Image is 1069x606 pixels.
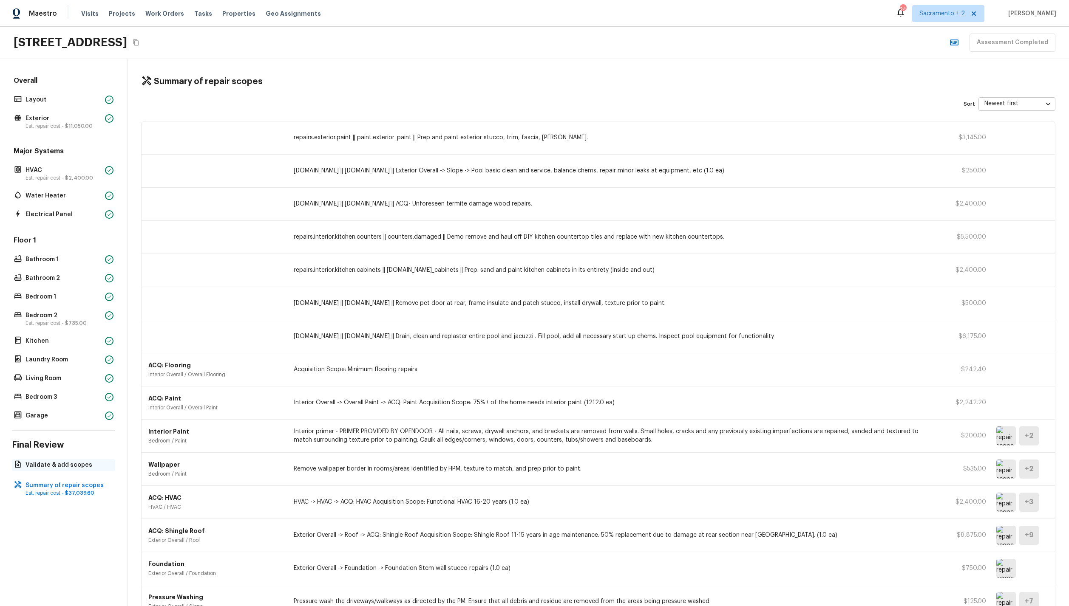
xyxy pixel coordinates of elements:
p: Interior Paint [148,427,284,436]
span: Work Orders [145,9,184,18]
p: $535.00 [948,465,986,473]
div: Newest first [978,93,1055,115]
span: $2,400.00 [65,175,93,180]
p: $3,145.00 [948,133,986,142]
p: Pressure Washing [148,593,284,601]
div: 24 [900,5,906,14]
p: Bedroom 1 [26,293,102,301]
p: $250.00 [948,166,986,175]
img: repair scope asset [996,459,1016,479]
p: HVAC [26,166,102,175]
span: Projects [109,9,135,18]
p: $2,242.20 [948,398,986,407]
p: Exterior [26,114,102,123]
p: $8,875.00 [948,531,986,539]
p: Wallpaper [148,460,284,469]
img: repair scope asset [996,493,1016,512]
p: Electrical Panel [26,210,102,219]
p: Sort [964,101,975,107]
button: Copy Address [130,37,142,48]
span: Sacramento + 2 [919,9,965,18]
h5: Floor 1 [12,236,115,247]
span: Properties [222,9,255,18]
p: [DOMAIN_NAME] || [DOMAIN_NAME] || Remove pet door at rear, frame insulate and patch stucco, insta... [294,299,938,307]
p: Bedroom 3 [26,393,102,401]
p: Exterior Overall / Roof [148,537,284,544]
p: Kitchen [26,337,102,345]
p: repairs.interior.kitchen.counters || counters.damaged || Demo remove and haul off DIY kitchen cou... [294,233,938,241]
p: Bedroom / Paint [148,437,284,444]
p: Interior Overall -> Overall Paint -> ACQ: Paint Acquisition Scope: 75%+ of the home needs interio... [294,398,938,407]
span: $37,039.60 [65,490,94,496]
p: Remove wallpaper border in rooms/areas identified by HPM, texture to match, and prep prior to paint. [294,465,938,473]
p: Pressure wash the driveways/walkways as directed by the PM. Ensure that all debris and residue ar... [294,597,938,606]
span: $735.00 [65,321,87,326]
p: Interior Overall / Overall Paint [148,404,284,411]
p: [DOMAIN_NAME] || [DOMAIN_NAME] || ACQ- Unforeseen termite damage wood repairs. [294,200,938,208]
span: $11,050.00 [65,124,93,129]
p: Exterior Overall -> Roof -> ACQ: Shingle Roof Acquisition Scope: Shingle Roof 11-15 years in age ... [294,531,938,539]
p: $2,400.00 [948,498,986,506]
h5: Overall [12,76,115,87]
span: Tasks [194,11,212,17]
h4: Final Review [12,440,115,451]
p: $2,400.00 [948,266,986,274]
h5: Major Systems [12,147,115,158]
h5: + 3 [1025,497,1033,507]
p: $242.40 [948,365,986,374]
p: $125.00 [948,597,986,606]
span: Geo Assignments [266,9,321,18]
p: Est. repair cost - [26,175,102,181]
p: Exterior Overall -> Foundation -> Foundation Stem wall stucco repairs (1.0 ea) [294,564,938,572]
p: Est. repair cost - [26,490,110,496]
h5: + 7 [1025,597,1033,606]
p: [DOMAIN_NAME] || [DOMAIN_NAME] || Drain, clean and replaster entire pool and jacuzzi . Fill pool,... [294,332,938,341]
p: Garage [26,412,102,420]
p: Bedroom 2 [26,311,102,320]
img: repair scope asset [996,559,1016,578]
p: Est. repair cost - [26,123,102,130]
p: Laundry Room [26,355,102,364]
p: Summary of repair scopes [26,481,110,490]
p: $6,175.00 [948,332,986,341]
p: HVAC -> HVAC -> ACQ: HVAC Acquisition Scope: Functional HVAC 16-20 years (1.0 ea) [294,498,938,506]
p: Bedroom / Paint [148,471,284,477]
span: Maestro [29,9,57,18]
h5: + 2 [1025,431,1033,440]
p: $500.00 [948,299,986,307]
h4: Summary of repair scopes [154,76,263,87]
p: Exterior Overall / Foundation [148,570,284,577]
p: $5,500.00 [948,233,986,241]
p: ACQ: Flooring [148,361,284,369]
h5: + 2 [1025,464,1033,474]
p: ACQ: Shingle Roof [148,527,284,535]
p: Bathroom 1 [26,255,102,264]
p: HVAC / HVAC [148,504,284,510]
p: ACQ: Paint [148,394,284,403]
span: [PERSON_NAME] [1005,9,1056,18]
p: Layout [26,96,102,104]
p: $750.00 [948,564,986,572]
p: repairs.interior.kitchen.cabinets || [DOMAIN_NAME]_cabinets || Prep. sand and paint kitchen cabin... [294,266,938,274]
p: [DOMAIN_NAME] || [DOMAIN_NAME] || Exterior Overall -> Slope -> Pool basic clean and service, bala... [294,166,938,175]
p: Interior Overall / Overall Flooring [148,371,284,378]
img: repair scope asset [996,526,1016,545]
p: $200.00 [948,431,986,440]
img: repair scope asset [996,426,1016,445]
p: Validate & add scopes [26,461,110,469]
p: Foundation [148,560,284,568]
p: ACQ: HVAC [148,493,284,502]
p: Interior primer - PRIMER PROVIDED BY OPENDOOR - All nails, screws, drywall anchors, and brackets ... [294,427,938,444]
h5: + 9 [1025,530,1034,540]
p: Est. repair cost - [26,320,102,327]
p: Acquisition Scope: Minimum flooring repairs [294,365,938,374]
p: repairs.exterior.paint || paint.exterior_paint || Prep and paint exterior stucco, trim, fascia, [... [294,133,938,142]
h2: [STREET_ADDRESS] [14,35,127,50]
p: $2,400.00 [948,200,986,208]
p: Water Heater [26,192,102,200]
p: Living Room [26,374,102,383]
p: Bathroom 2 [26,274,102,282]
span: Visits [81,9,99,18]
